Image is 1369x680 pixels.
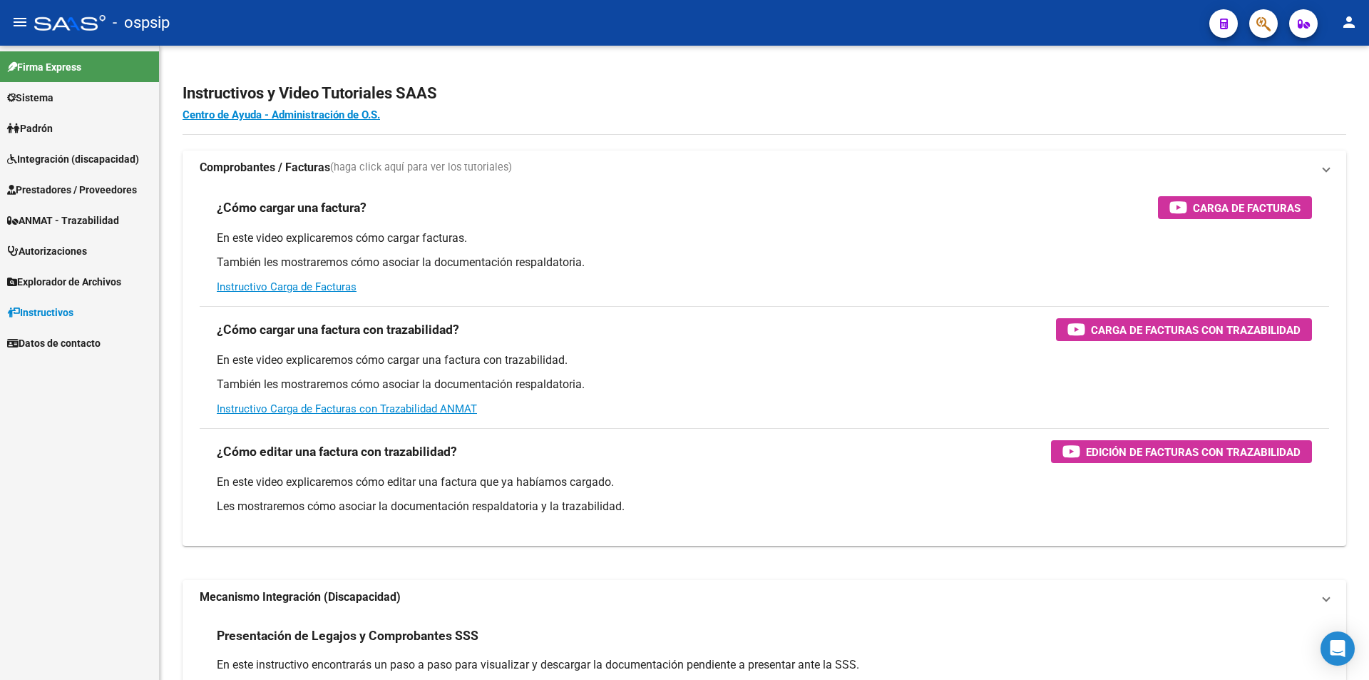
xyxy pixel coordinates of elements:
div: Comprobantes / Facturas(haga click aquí para ver los tutoriales) [183,185,1346,546]
span: ANMAT - Trazabilidad [7,213,119,228]
p: En este video explicaremos cómo cargar una factura con trazabilidad. [217,352,1312,368]
mat-expansion-panel-header: Comprobantes / Facturas(haga click aquí para ver los tutoriales) [183,151,1346,185]
p: En este video explicaremos cómo cargar facturas. [217,230,1312,246]
span: Edición de Facturas con Trazabilidad [1086,443,1301,461]
button: Edición de Facturas con Trazabilidad [1051,440,1312,463]
span: Firma Express [7,59,81,75]
h3: Presentación de Legajos y Comprobantes SSS [217,626,478,646]
h2: Instructivos y Video Tutoriales SAAS [183,80,1346,107]
p: En este video explicaremos cómo editar una factura que ya habíamos cargado. [217,475,1312,490]
span: (haga click aquí para ver los tutoriales) [330,160,512,176]
h3: ¿Cómo editar una factura con trazabilidad? [217,442,457,462]
button: Carga de Facturas con Trazabilidad [1056,318,1312,341]
span: Autorizaciones [7,243,87,259]
p: En este instructivo encontrarás un paso a paso para visualizar y descargar la documentación pendi... [217,657,1312,673]
a: Instructivo Carga de Facturas [217,280,357,293]
span: Explorador de Archivos [7,274,121,290]
span: Prestadores / Proveedores [7,182,137,198]
span: Padrón [7,121,53,136]
span: Integración (discapacidad) [7,151,139,167]
span: Datos de contacto [7,335,101,351]
p: También les mostraremos cómo asociar la documentación respaldatoria. [217,255,1312,270]
p: También les mostraremos cómo asociar la documentación respaldatoria. [217,377,1312,392]
span: Carga de Facturas con Trazabilidad [1091,321,1301,339]
span: - ospsip [113,7,170,39]
span: Instructivos [7,305,73,320]
span: Sistema [7,90,53,106]
a: Centro de Ayuda - Administración de O.S. [183,108,380,121]
span: Carga de Facturas [1193,199,1301,217]
h3: ¿Cómo cargar una factura? [217,198,366,218]
mat-expansion-panel-header: Mecanismo Integración (Discapacidad) [183,580,1346,614]
div: Open Intercom Messenger [1321,631,1355,666]
strong: Mecanismo Integración (Discapacidad) [200,589,401,605]
p: Les mostraremos cómo asociar la documentación respaldatoria y la trazabilidad. [217,499,1312,514]
mat-icon: menu [11,14,29,31]
mat-icon: person [1340,14,1358,31]
button: Carga de Facturas [1158,196,1312,219]
strong: Comprobantes / Facturas [200,160,330,176]
a: Instructivo Carga de Facturas con Trazabilidad ANMAT [217,402,477,415]
h3: ¿Cómo cargar una factura con trazabilidad? [217,320,459,340]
